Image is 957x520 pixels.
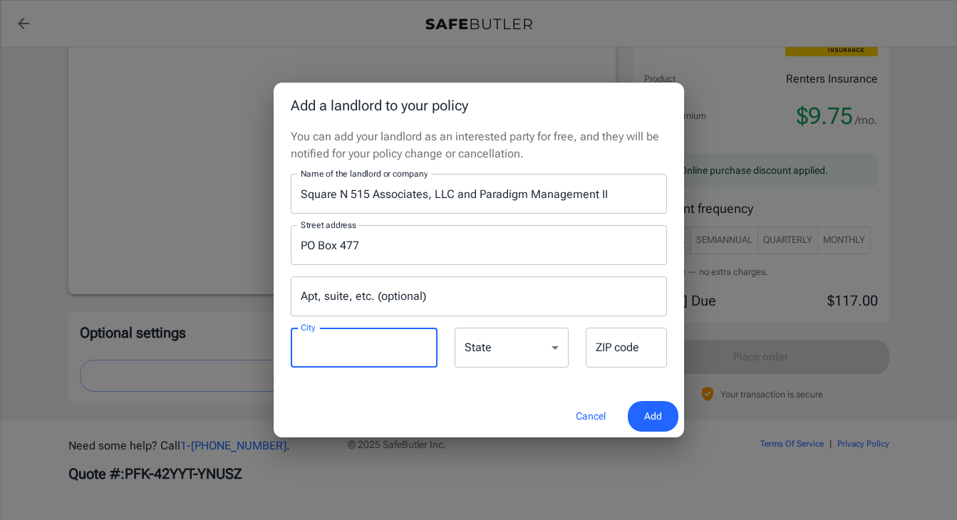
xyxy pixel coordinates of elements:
[301,321,315,333] label: City
[559,401,622,432] button: Cancel
[301,167,428,180] label: Name of the landlord or company
[291,128,667,162] p: You can add your landlord as an interested party for free, and they will be notified for your pol...
[628,401,678,432] button: Add
[274,83,684,128] h2: Add a landlord to your policy
[644,407,662,425] span: Add
[301,219,356,231] label: Street address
